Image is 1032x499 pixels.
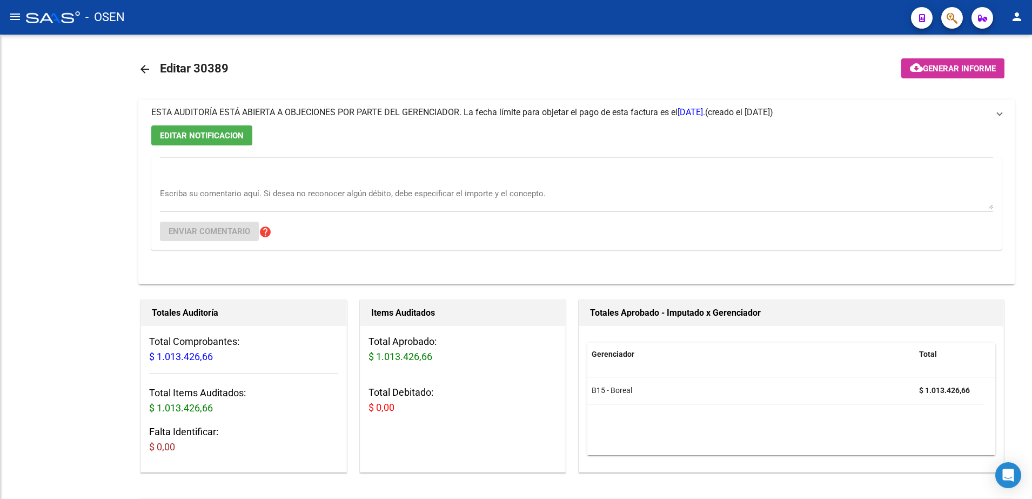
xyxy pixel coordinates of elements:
span: - OSEN [85,5,125,29]
button: Enviar comentario [160,222,259,241]
h1: Totales Aprobado - Imputado x Gerenciador [590,304,993,322]
span: EDITAR NOTIFICACION [160,131,244,141]
span: Gerenciador [592,350,634,358]
datatable-header-cell: Total [915,343,985,366]
h3: Falta Identificar: [149,424,338,455]
h3: Total Aprobado: [368,334,558,364]
span: (creado el [DATE]) [705,107,773,118]
span: Enviar comentario [169,227,250,236]
span: $ 1.013.426,66 [368,351,432,362]
mat-icon: arrow_back [138,63,151,76]
span: B15 - Boreal [592,386,632,395]
div: ESTA AUDITORÍA ESTÁ ABIERTA A OBJECIONES POR PARTE DEL GERENCIADOR. La fecha límite para objetar ... [138,125,1015,284]
mat-expansion-panel-header: ESTA AUDITORÍA ESTÁ ABIERTA A OBJECIONES POR PARTE DEL GERENCIADOR. La fecha límite para objetar ... [138,99,1015,125]
span: [DATE]. [678,107,705,117]
span: $ 0,00 [149,441,175,453]
mat-icon: person [1010,10,1023,23]
div: Open Intercom Messenger [995,462,1021,488]
strong: $ 1.013.426,66 [919,386,970,395]
span: Editar 30389 [160,62,229,75]
span: Total [919,350,937,358]
h1: Totales Auditoría [152,304,336,322]
h3: Total Items Auditados: [149,385,338,416]
mat-icon: help [259,225,272,238]
h3: Total Debitado: [368,385,558,415]
h1: Items Auditados [371,304,555,322]
button: EDITAR NOTIFICACION [151,125,252,145]
h3: Total Comprobantes: [149,334,338,364]
mat-icon: cloud_download [910,61,923,74]
button: Generar informe [901,58,1004,78]
span: $ 1.013.426,66 [149,351,213,362]
span: Generar informe [923,64,996,74]
span: $ 0,00 [368,402,394,413]
datatable-header-cell: Gerenciador [587,343,915,366]
span: $ 1.013.426,66 [149,402,213,414]
span: ESTA AUDITORÍA ESTÁ ABIERTA A OBJECIONES POR PARTE DEL GERENCIADOR. La fecha límite para objetar ... [151,107,705,117]
mat-icon: menu [9,10,22,23]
